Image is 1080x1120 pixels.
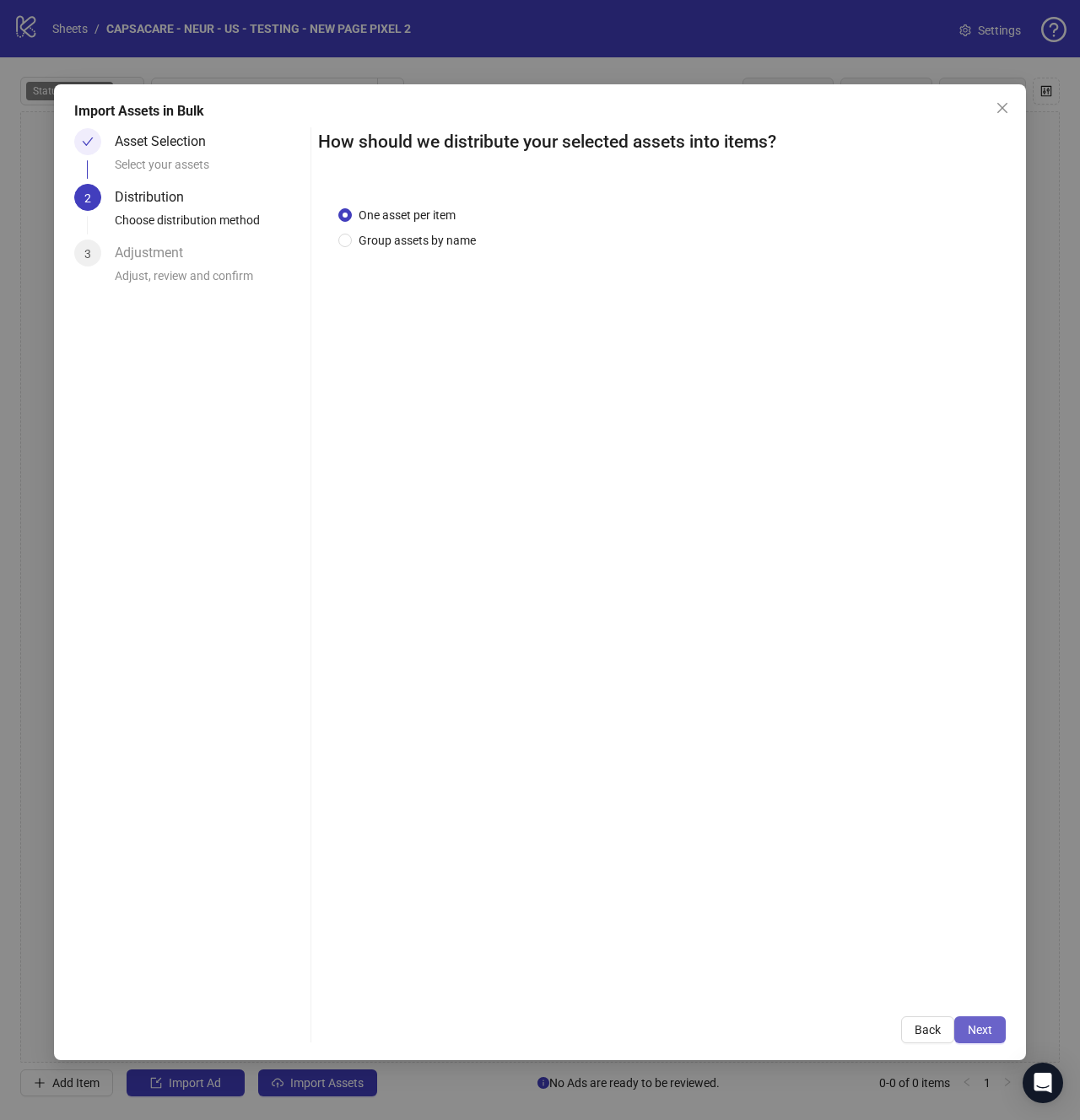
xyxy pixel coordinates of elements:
div: Adjust, review and confirm [115,267,304,295]
span: Next [968,1023,992,1037]
span: close [996,101,1009,115]
div: Adjustment [115,240,197,267]
button: Next [954,1016,1006,1043]
span: One asset per item [352,206,462,224]
div: Asset Selection [115,128,219,155]
span: check [82,136,94,148]
div: Select your assets [115,155,304,184]
span: 3 [84,247,91,261]
div: Choose distribution method [115,211,304,240]
span: 2 [84,191,91,205]
span: Back [915,1023,941,1037]
div: Distribution [115,184,197,211]
button: Close [989,94,1016,121]
button: Back [901,1016,954,1043]
div: Import Assets in Bulk [74,101,1006,121]
h2: How should we distribute your selected assets into items? [318,128,1006,156]
div: Open Intercom Messenger [1023,1063,1063,1103]
span: Group assets by name [352,231,483,250]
